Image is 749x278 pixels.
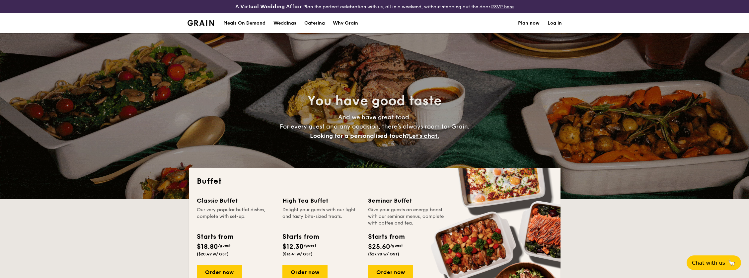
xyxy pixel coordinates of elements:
[368,252,399,256] span: ($27.90 w/ GST)
[368,207,446,227] div: Give your guests an energy boost with our seminar menus, complete with coffee and tea.
[304,13,325,33] h1: Catering
[197,243,218,251] span: $18.80
[687,255,741,270] button: Chat with us🦙
[218,243,231,248] span: /guest
[269,13,300,33] a: Weddings
[333,13,358,33] div: Why Grain
[368,232,404,242] div: Starts from
[197,232,233,242] div: Starts from
[197,252,229,256] span: ($20.49 w/ GST)
[390,243,403,248] span: /guest
[368,196,446,205] div: Seminar Buffet
[280,114,470,139] span: And we have great food. For every guest and any occasion, there’s always room for Grain.
[197,176,553,187] h2: Buffet
[548,13,562,33] a: Log in
[692,260,725,266] span: Chat with us
[329,13,362,33] a: Why Grain
[197,196,274,205] div: Classic Buffet
[491,4,514,10] a: RSVP here
[273,13,296,33] div: Weddings
[219,13,269,33] a: Meals On Demand
[310,132,409,139] span: Looking for a personalised touch?
[282,196,360,205] div: High Tea Buffet
[197,207,274,227] div: Our very popular buffet dishes, complete with set-up.
[728,259,736,267] span: 🦙
[235,3,302,11] h4: A Virtual Wedding Affair
[282,252,313,256] span: ($13.41 w/ GST)
[282,243,304,251] span: $12.30
[304,243,316,248] span: /guest
[518,13,540,33] a: Plan now
[187,20,214,26] a: Logotype
[187,20,214,26] img: Grain
[307,93,442,109] span: You have good taste
[184,3,566,11] div: Plan the perfect celebration with us, all in a weekend, without stepping out the door.
[368,243,390,251] span: $25.60
[282,232,319,242] div: Starts from
[300,13,329,33] a: Catering
[409,132,439,139] span: Let's chat.
[282,207,360,227] div: Delight your guests with our light and tasty bite-sized treats.
[223,13,265,33] div: Meals On Demand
